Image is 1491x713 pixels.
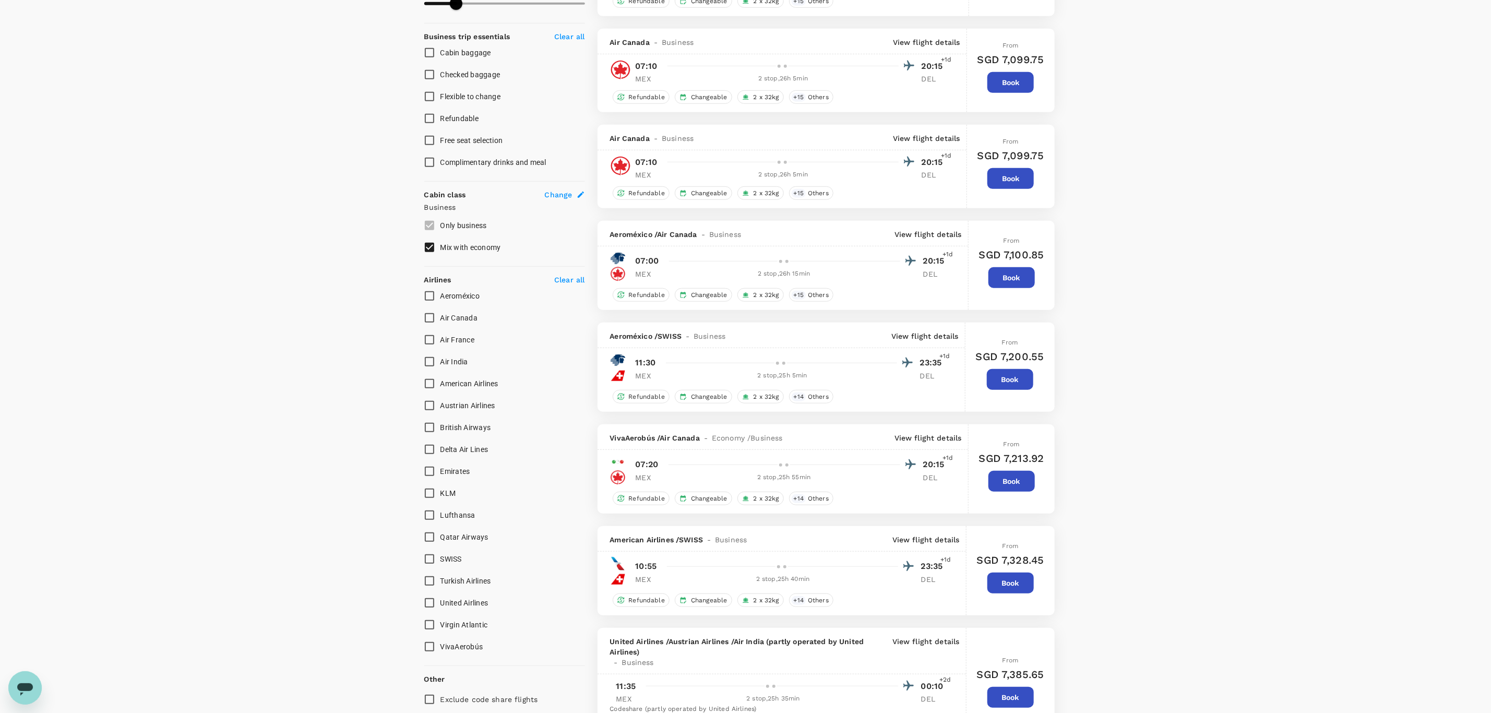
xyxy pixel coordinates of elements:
img: AC [610,156,631,176]
span: - [703,534,715,545]
p: Business [424,202,585,212]
iframe: Button to launch messaging window [8,671,42,705]
span: From [1003,542,1019,550]
p: View flight details [892,534,960,545]
span: Others [804,291,833,300]
span: United Airlines [440,599,488,607]
div: 2 x 32kg [737,390,784,403]
span: - [650,133,662,144]
span: Changeable [687,494,732,503]
span: British Airways [440,423,491,432]
span: 2 x 32kg [749,596,783,605]
span: Refundable [625,93,670,102]
img: AC [610,60,631,80]
span: United Airlines / Austrian Airlines / Air India (partly operated by United Airlines) [610,636,888,657]
span: Economy / [712,433,750,443]
span: VivaAerobús / Air Canada [610,433,700,443]
p: 07:10 [636,156,658,169]
span: Flexible to change [440,92,501,101]
span: Air Canada [440,314,478,322]
h6: SGD 7,200.55 [976,348,1044,365]
span: Business [622,657,654,668]
p: Clear all [554,31,585,42]
p: DEL [921,574,947,585]
p: Exclude code share flights [440,694,538,705]
p: 20:15 [923,458,949,471]
span: Changeable [687,596,732,605]
span: 2 x 32kg [749,93,783,102]
span: 2 x 32kg [749,189,783,198]
strong: Cabin class [424,191,466,199]
button: Book [987,168,1034,189]
span: Business [662,133,694,144]
span: Air Canada [610,37,650,47]
div: 2 stop , 26h 5min [668,74,899,84]
span: + 15 [792,189,806,198]
p: Clear all [554,275,585,285]
p: 10:55 [636,560,657,573]
span: - [700,433,712,443]
span: Change [545,189,572,200]
div: +15Others [789,288,833,302]
span: Air France [440,336,475,344]
div: Refundable [613,492,670,505]
span: Air Canada [610,133,650,144]
img: AC [610,266,626,282]
p: DEL [923,472,949,483]
span: Business [750,433,782,443]
span: Others [804,93,833,102]
h6: SGD 7,099.75 [977,51,1044,68]
span: Turkish Airlines [440,577,491,585]
img: AM [610,251,626,266]
span: Refundable [625,189,670,198]
span: +1d [940,555,951,565]
span: + 14 [792,596,806,605]
h6: SGD 7,328.45 [977,552,1044,568]
span: Emirates [440,467,470,476]
h6: SGD 7,385.65 [977,666,1044,683]
span: Lufthansa [440,511,475,519]
span: + 15 [792,93,806,102]
img: VB [610,454,626,470]
span: +1d [941,55,951,65]
div: 2 stop , 25h 55min [668,472,900,483]
div: Changeable [675,90,732,104]
p: MEX [636,574,662,585]
img: AA [610,556,626,572]
div: Refundable [613,593,670,607]
span: Business [662,37,694,47]
p: View flight details [891,331,959,341]
p: 20:15 [922,60,948,73]
span: Aeroméxico / Air Canada [610,229,697,240]
span: + 14 [792,494,806,503]
div: Refundable [613,186,670,200]
span: +1d [943,453,953,464]
span: Qatar Airways [440,533,488,541]
div: Changeable [675,390,732,403]
p: MEX [636,472,662,483]
span: 2 x 32kg [749,494,783,503]
p: View flight details [894,229,962,240]
span: - [610,657,622,668]
p: 11:30 [636,356,656,369]
p: View flight details [894,433,962,443]
p: DEL [920,371,946,381]
h6: SGD 7,099.75 [977,147,1044,164]
button: Book [988,267,1035,288]
span: +1d [941,151,951,161]
span: Aeroméxico / SWISS [610,331,682,341]
span: Checked baggage [440,70,500,79]
p: DEL [923,269,949,279]
div: +14Others [789,390,833,403]
span: From [1004,237,1020,244]
span: Business [694,331,725,341]
img: LX [610,368,626,384]
div: +15Others [789,90,833,104]
span: Refundable [625,494,670,503]
div: Changeable [675,492,732,505]
span: Free seat selection [440,136,503,145]
span: +2d [939,675,951,685]
button: Book [987,573,1034,593]
span: From [1004,441,1020,448]
img: AM [610,352,626,368]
